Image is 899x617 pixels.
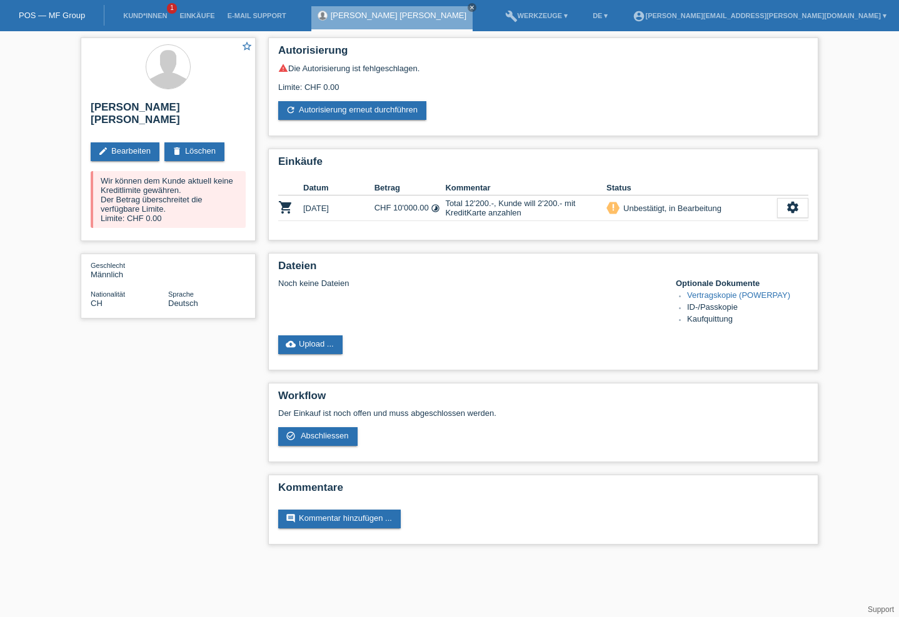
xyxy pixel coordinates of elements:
[98,146,108,156] i: edit
[468,3,476,12] a: close
[278,63,808,73] div: Die Autorisierung ist fehlgeschlagen.
[676,279,808,288] h4: Optionale Dokumente
[91,260,168,279] div: Männlich
[221,12,293,19] a: E-Mail Support
[278,260,808,279] h2: Dateien
[868,605,894,614] a: Support
[431,204,440,213] i: Fixe Raten (36 Raten)
[331,11,466,20] a: [PERSON_NAME] [PERSON_NAME]
[626,12,893,19] a: account_circle[PERSON_NAME][EMAIL_ADDRESS][PERSON_NAME][DOMAIN_NAME] ▾
[278,155,808,174] h2: Einkäufe
[91,171,246,228] div: Wir können dem Kunde aktuell keine Kreditlimite gewähren. Der Betrag überschreitet die verfügbare...
[286,105,296,115] i: refresh
[278,408,808,418] p: Der Einkauf ist noch offen und muss abgeschlossen werden.
[445,180,606,195] th: Kommentar
[278,427,358,446] a: check_circle_outline Abschliessen
[278,73,808,92] div: Limite: CHF 0.00
[91,262,125,269] span: Geschlecht
[633,10,645,22] i: account_circle
[687,314,808,326] li: Kaufquittung
[164,142,224,161] a: deleteLöschen
[278,481,808,500] h2: Kommentare
[303,180,374,195] th: Datum
[172,146,182,156] i: delete
[278,101,426,120] a: refreshAutorisierung erneut durchführen
[241,41,253,54] a: star_border
[91,101,246,132] h2: [PERSON_NAME] [PERSON_NAME]
[445,195,606,221] td: Total 12'200.-, Kunde will 2'200.- mit KreditKarte anzahlen
[499,12,575,19] a: buildWerkzeuge ▾
[173,12,221,19] a: Einkäufe
[241,41,253,52] i: star_border
[278,63,288,73] i: warning
[168,290,194,298] span: Sprache
[278,279,660,288] div: Noch keine Dateien
[286,431,296,441] i: check_circle_outline
[278,510,401,528] a: commentKommentar hinzufügen ...
[303,195,374,221] td: [DATE]
[278,335,343,354] a: cloud_uploadUpload ...
[286,513,296,523] i: comment
[91,290,125,298] span: Nationalität
[278,200,293,215] i: POSP00027850
[786,200,800,214] i: settings
[91,299,103,308] span: Schweiz
[91,142,159,161] a: editBearbeiten
[286,339,296,349] i: cloud_upload
[278,390,808,408] h2: Workflow
[19,11,85,20] a: POS — MF Group
[167,3,177,14] span: 1
[374,180,446,195] th: Betrag
[620,202,721,215] div: Unbestätigt, in Bearbeitung
[278,44,808,63] h2: Autorisierung
[374,195,446,221] td: CHF 10'000.00
[301,431,349,440] span: Abschliessen
[609,203,618,212] i: priority_high
[586,12,614,19] a: DE ▾
[168,299,198,308] span: Deutsch
[687,290,790,300] a: Vertragskopie (POWERPAY)
[117,12,173,19] a: Kund*innen
[687,302,808,314] li: ID-/Passkopie
[606,180,777,195] th: Status
[469,4,475,11] i: close
[505,10,518,22] i: build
